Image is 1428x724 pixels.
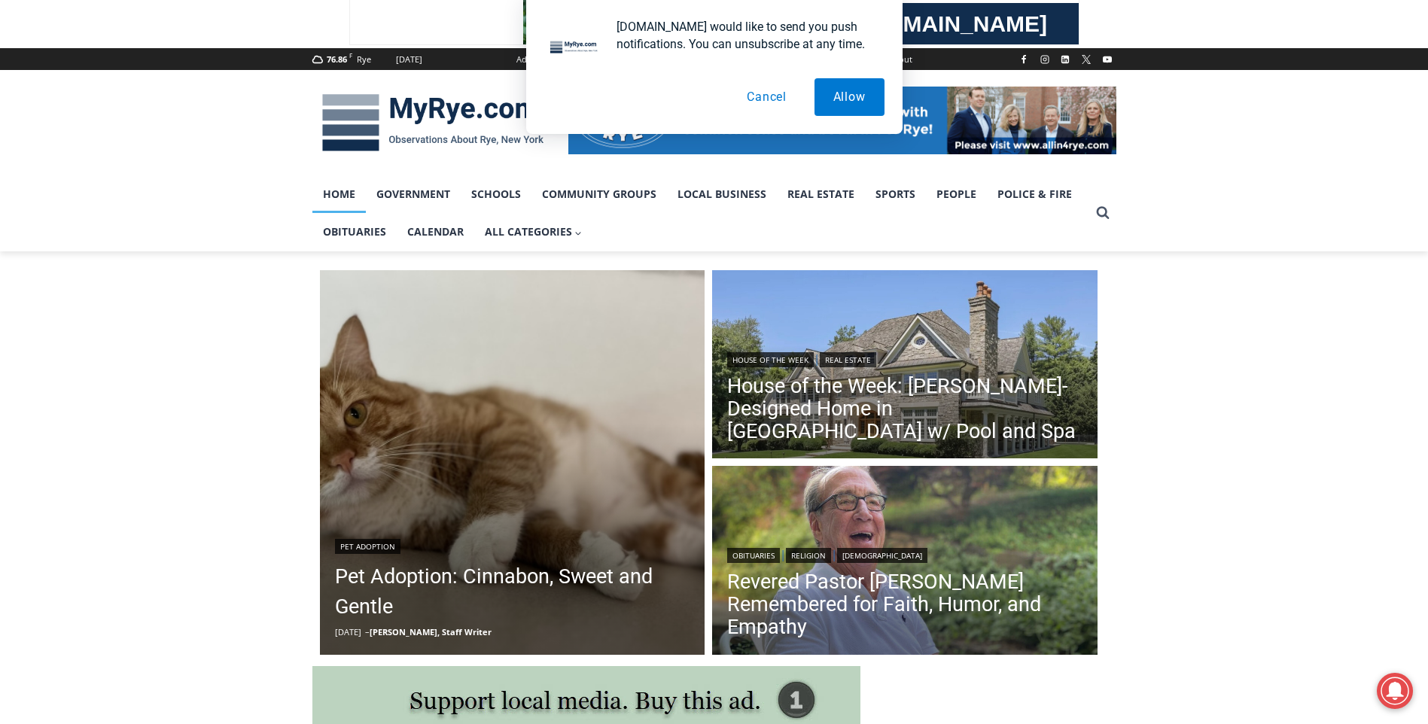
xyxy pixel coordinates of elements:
[544,18,604,78] img: notification icon
[814,78,885,116] button: Allow
[604,18,885,53] div: [DOMAIN_NAME] would like to send you push notifications. You can unsubscribe at any time.
[727,570,1082,638] a: Revered Pastor [PERSON_NAME] Remembered for Faith, Humor, and Empathy
[335,561,690,622] a: Pet Adoption: Cinnabon, Sweet and Gentle
[370,626,492,637] a: [PERSON_NAME], Staff Writer
[727,548,780,563] a: Obituaries
[1089,199,1116,227] button: View Search Form
[712,466,1098,659] img: Obituary - Donald Poole - 2
[474,213,593,251] button: Child menu of All Categories
[155,94,221,180] div: "the precise, almost orchestrated movements of cutting and assembling sushi and [PERSON_NAME] mak...
[531,175,667,213] a: Community Groups
[667,175,777,213] a: Local Business
[461,175,531,213] a: Schools
[728,78,805,116] button: Cancel
[380,1,711,146] div: "[PERSON_NAME] and I covered the [DATE] Parade, which was a really eye opening experience as I ha...
[1,151,151,187] a: Open Tues. - Sun. [PHONE_NUMBER]
[335,539,400,554] a: Pet Adoption
[837,548,927,563] a: [DEMOGRAPHIC_DATA]
[335,626,361,637] time: [DATE]
[926,175,987,213] a: People
[312,175,1089,251] nav: Primary Navigation
[366,175,461,213] a: Government
[727,545,1082,563] div: | |
[397,213,474,251] a: Calendar
[820,352,876,367] a: Real Estate
[712,270,1098,463] a: Read More House of the Week: Rich Granoff-Designed Home in Greenwich w/ Pool and Spa
[312,213,397,251] a: Obituaries
[320,270,705,656] a: Read More Pet Adoption: Cinnabon, Sweet and Gentle
[777,175,865,213] a: Real Estate
[320,270,705,656] img: (PHOTO: Cinnabon. Contributed.)
[987,175,1082,213] a: Police & Fire
[727,375,1082,443] a: House of the Week: [PERSON_NAME]-Designed Home in [GEOGRAPHIC_DATA] w/ Pool and Spa
[727,349,1082,367] div: |
[712,270,1098,463] img: 28 Thunder Mountain Road, Greenwich
[712,466,1098,659] a: Read More Revered Pastor Donald Poole Jr. Remembered for Faith, Humor, and Empathy
[365,626,370,637] span: –
[786,548,831,563] a: Religion
[865,175,926,213] a: Sports
[394,150,698,184] span: Intern @ [DOMAIN_NAME]
[727,352,814,367] a: House of the Week
[5,155,148,212] span: Open Tues. - Sun. [PHONE_NUMBER]
[312,175,366,213] a: Home
[362,146,729,187] a: Intern @ [DOMAIN_NAME]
